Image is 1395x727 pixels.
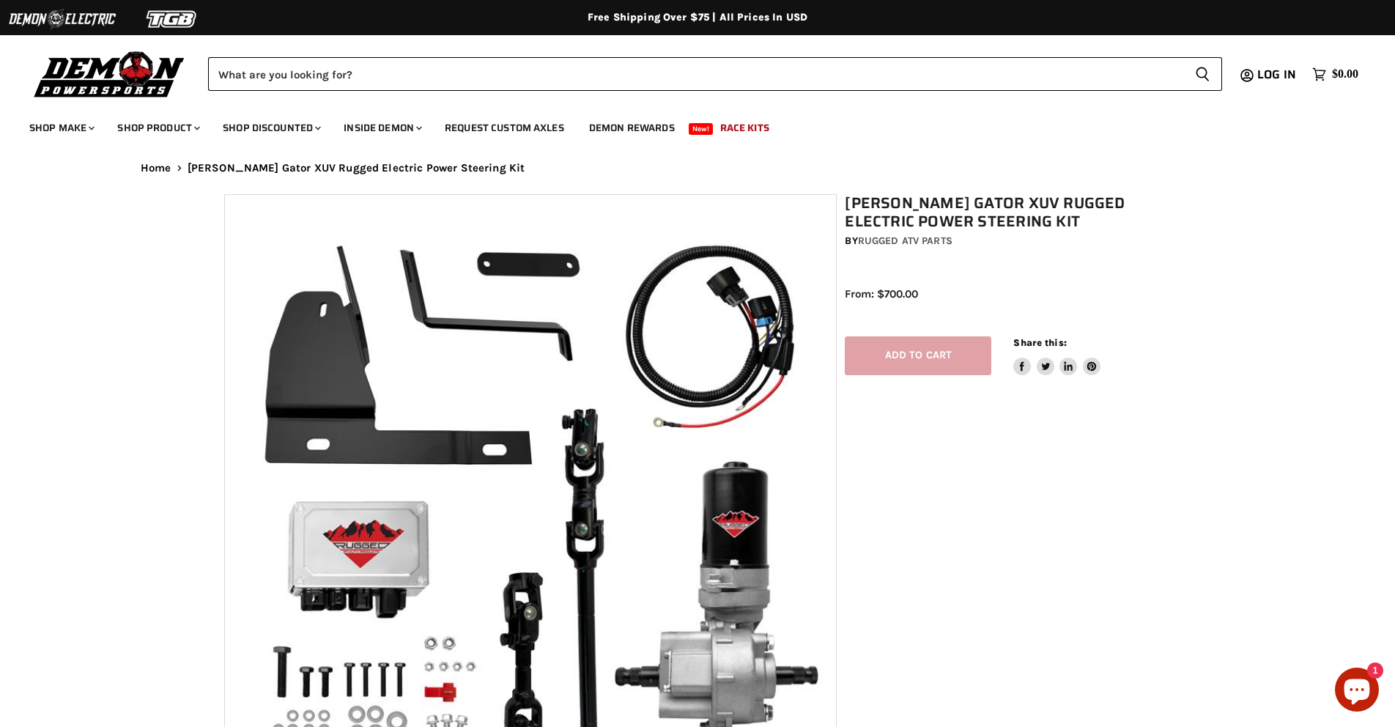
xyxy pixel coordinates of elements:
a: Request Custom Axles [434,113,575,143]
nav: Breadcrumbs [111,162,1284,174]
img: TGB Logo 2 [117,5,227,33]
a: Race Kits [709,113,780,143]
input: Search [208,57,1183,91]
span: Log in [1257,65,1296,84]
div: Free Shipping Over $75 | All Prices In USD [111,11,1284,24]
a: Rugged ATV Parts [858,235,952,247]
img: Demon Powersports [29,48,190,100]
a: Shop Make [18,113,103,143]
a: Home [141,162,171,174]
aside: Share this: [1013,336,1100,375]
a: Shop Product [106,113,209,143]
span: Share this: [1013,337,1066,348]
img: Demon Electric Logo 2 [7,5,117,33]
a: $0.00 [1305,64,1366,85]
ul: Main menu [18,107,1355,143]
form: Product [208,57,1222,91]
span: [PERSON_NAME] Gator XUV Rugged Electric Power Steering Kit [188,162,525,174]
div: by [845,233,1179,249]
a: Shop Discounted [212,113,330,143]
h1: [PERSON_NAME] Gator XUV Rugged Electric Power Steering Kit [845,194,1179,231]
span: New! [689,123,714,135]
span: $0.00 [1332,67,1358,81]
a: Demon Rewards [578,113,686,143]
a: Log in [1251,68,1305,81]
button: Search [1183,57,1222,91]
span: From: $700.00 [845,287,918,300]
a: Inside Demon [333,113,431,143]
inbox-online-store-chat: Shopify online store chat [1331,668,1383,715]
